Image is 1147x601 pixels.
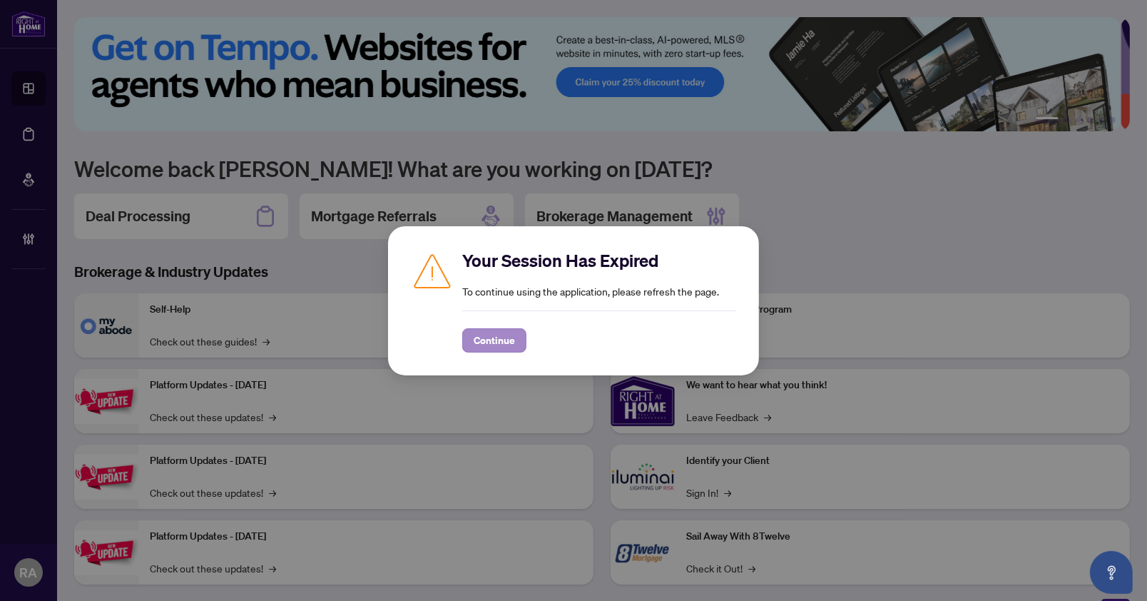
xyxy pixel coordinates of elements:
[411,249,454,292] img: Caution icon
[462,328,526,353] button: Continue
[462,249,736,353] div: To continue using the application, please refresh the page.
[1090,551,1133,594] button: Open asap
[462,249,736,272] h2: Your Session Has Expired
[474,329,515,352] span: Continue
